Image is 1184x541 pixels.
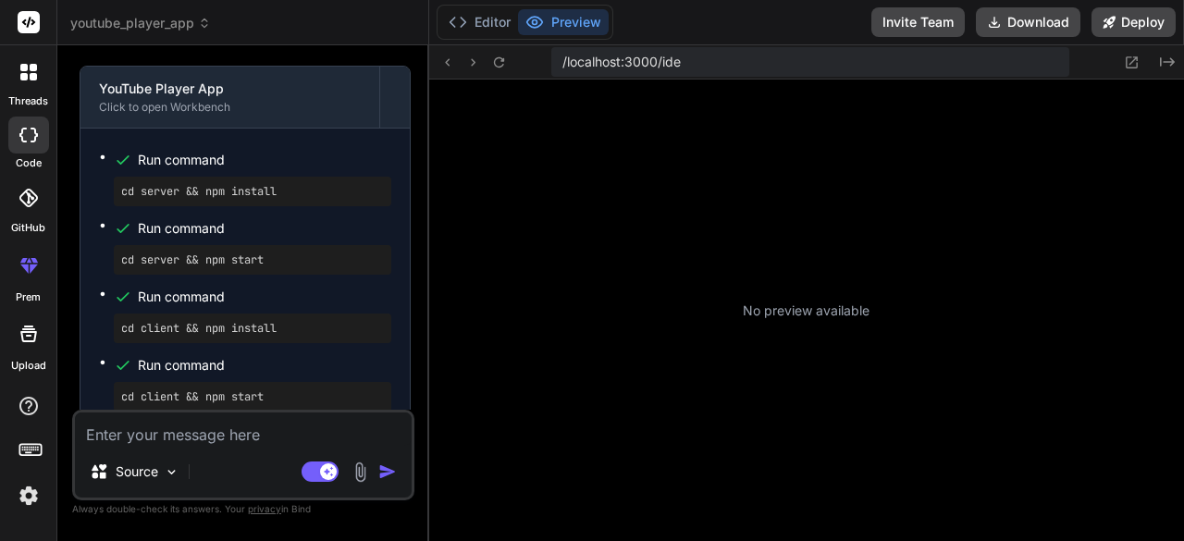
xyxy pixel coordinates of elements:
[121,321,384,336] pre: cd client && npm install
[138,288,391,306] span: Run command
[8,93,48,109] label: threads
[11,220,45,236] label: GitHub
[871,7,965,37] button: Invite Team
[378,462,397,481] img: icon
[164,464,179,480] img: Pick Models
[976,7,1080,37] button: Download
[441,9,518,35] button: Editor
[518,9,609,35] button: Preview
[72,500,414,518] p: Always double-check its answers. Your in Bind
[121,184,384,199] pre: cd server && npm install
[743,301,869,320] p: No preview available
[138,356,391,375] span: Run command
[70,14,211,32] span: youtube_player_app
[138,151,391,169] span: Run command
[80,67,379,128] button: YouTube Player AppClick to open Workbench
[248,503,281,514] span: privacy
[562,53,681,71] span: /localhost:3000/ide
[99,80,361,98] div: YouTube Player App
[16,289,41,305] label: prem
[99,100,361,115] div: Click to open Workbench
[138,219,391,238] span: Run command
[16,155,42,171] label: code
[1091,7,1176,37] button: Deploy
[116,462,158,481] p: Source
[350,461,371,483] img: attachment
[121,252,384,267] pre: cd server && npm start
[11,358,46,374] label: Upload
[13,480,44,511] img: settings
[121,389,384,404] pre: cd client && npm start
